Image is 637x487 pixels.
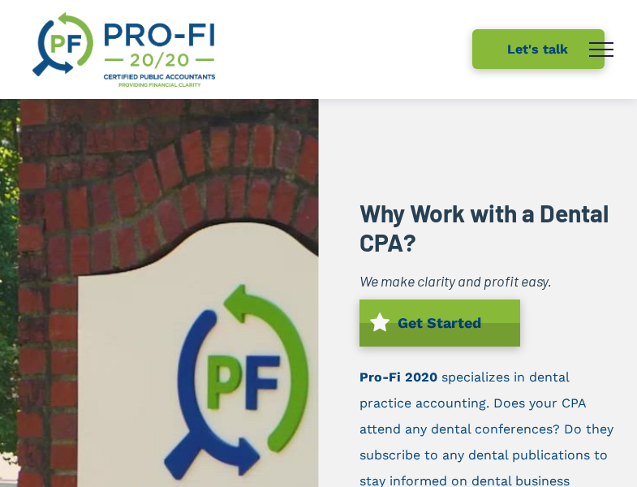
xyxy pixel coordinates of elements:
a: Get Started [359,300,520,347]
img: A logo for pro-fi certified public accountants providing financial clarity [32,12,215,87]
button: menu [580,28,622,71]
i: We make clarity and profit easy. [359,272,552,290]
a: Let's talk [472,29,605,69]
b: Why Work with a Dental CPA? [359,198,609,256]
span: Let's talk [501,33,574,65]
a: Pro-Fi 2020 [359,369,437,385]
span: Get Started [392,306,487,339]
